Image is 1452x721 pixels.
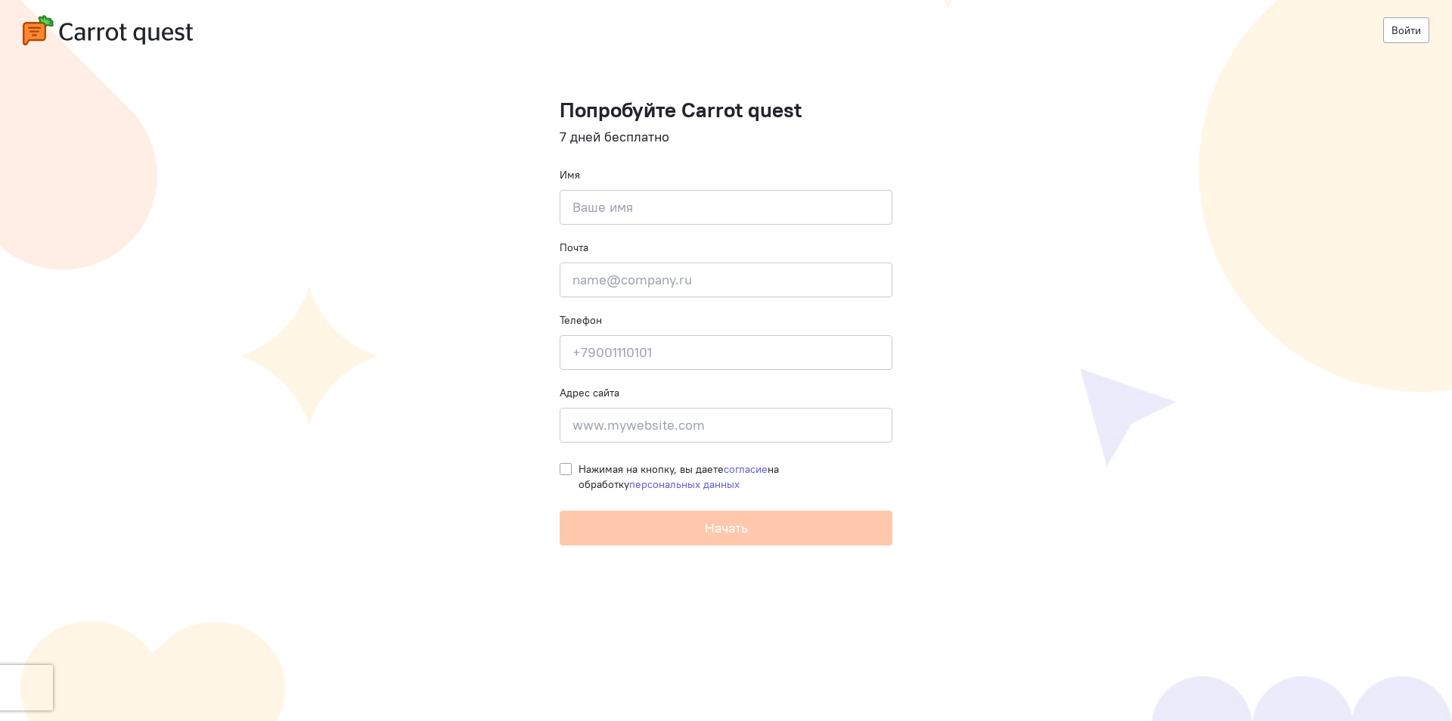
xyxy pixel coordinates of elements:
h4: 7 дней бесплатно [560,129,892,145]
img: carrot-quest-logo.svg [23,15,193,45]
h1: Попробуйте Carrot quest [560,98,892,122]
label: Телефон [560,312,602,328]
a: Войти [1383,17,1429,43]
a: согласие [724,462,768,476]
span: Начать [705,519,748,536]
span: Нажимая на кнопку, вы даете на обработку [579,462,779,491]
input: www.mywebsite.com [560,408,892,443]
input: +79001110101 [560,335,892,370]
input: Ваше имя [560,190,892,225]
input: name@company.ru [560,263,892,297]
label: Адрес сайта [560,385,619,400]
label: Имя [560,167,580,182]
a: персональных данных [629,477,740,491]
button: Начать [560,511,892,545]
label: Почта [560,240,588,255]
